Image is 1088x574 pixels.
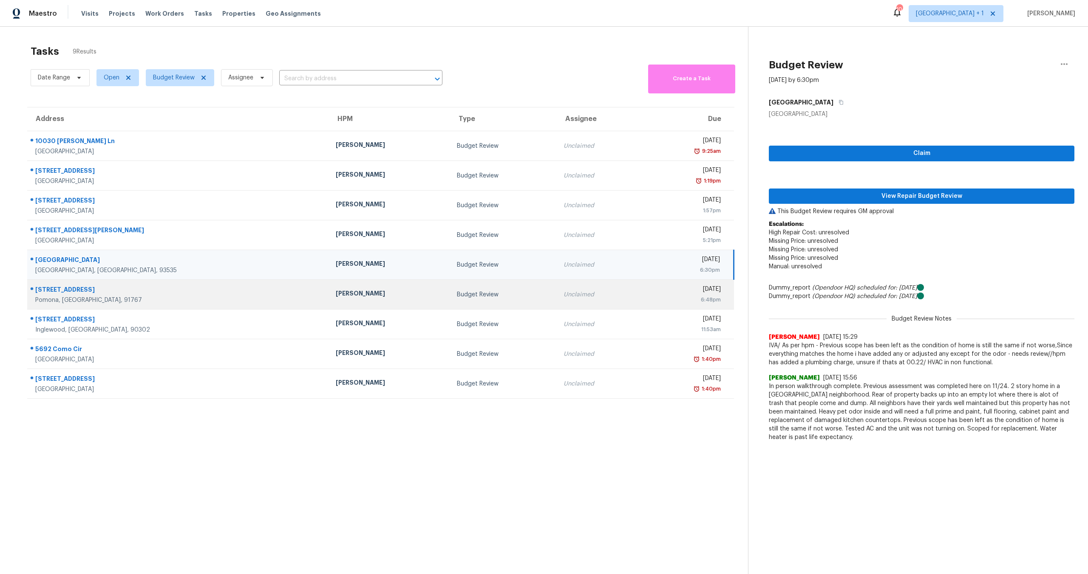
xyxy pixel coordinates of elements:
[329,107,450,131] th: HPM
[916,9,984,18] span: [GEOGRAPHIC_DATA] + 1
[457,320,550,329] div: Budget Review
[649,325,720,334] div: 11:53am
[769,98,833,107] h5: [GEOGRAPHIC_DATA]
[769,284,1074,292] div: Dummy_report
[564,350,635,358] div: Unclaimed
[564,201,635,210] div: Unclaimed
[35,177,322,186] div: [GEOGRAPHIC_DATA]
[769,264,822,270] span: Manual: unresolved
[35,137,322,147] div: 10030 [PERSON_NAME] Ln
[35,166,322,177] div: [STREET_ADDRESS]
[776,191,1068,202] span: View Repair Budget Review
[564,261,635,269] div: Unclaimed
[693,355,700,363] img: Overdue Alarm Icon
[652,74,731,84] span: Create a Task
[649,206,720,215] div: 1:57pm
[649,374,720,385] div: [DATE]
[769,374,820,382] span: [PERSON_NAME]
[769,230,849,236] span: High Repair Cost: unresolved
[769,238,838,244] span: Missing Price: unresolved
[812,293,855,299] i: (Opendoor HQ)
[336,259,443,270] div: [PERSON_NAME]
[769,221,804,227] b: Escalations:
[194,11,212,17] span: Tasks
[35,285,322,296] div: [STREET_ADDRESS]
[700,385,721,393] div: 1:40pm
[35,147,322,156] div: [GEOGRAPHIC_DATA]
[336,230,443,240] div: [PERSON_NAME]
[557,107,642,131] th: Assignee
[431,73,443,85] button: Open
[649,166,720,177] div: [DATE]
[35,385,322,394] div: [GEOGRAPHIC_DATA]
[27,107,329,131] th: Address
[457,231,550,239] div: Budget Review
[336,378,443,389] div: [PERSON_NAME]
[769,61,843,69] h2: Budget Review
[35,326,322,334] div: Inglewood, [GEOGRAPHIC_DATA], 90302
[104,73,119,82] span: Open
[649,315,720,325] div: [DATE]
[769,110,1074,118] div: [GEOGRAPHIC_DATA]
[769,292,1074,301] div: Dummy_report
[769,247,838,253] span: Missing Price: unresolved
[823,334,858,340] span: [DATE] 15:29
[564,320,635,329] div: Unclaimed
[266,9,321,18] span: Geo Assignments
[81,9,99,18] span: Visits
[222,9,255,18] span: Properties
[35,236,322,245] div: [GEOGRAPHIC_DATA]
[35,256,322,266] div: [GEOGRAPHIC_DATA]
[649,344,720,355] div: [DATE]
[693,385,700,393] img: Overdue Alarm Icon
[35,266,322,275] div: [GEOGRAPHIC_DATA], [GEOGRAPHIC_DATA], 93535
[769,146,1074,161] button: Claim
[457,350,550,358] div: Budget Review
[648,65,735,93] button: Create a Task
[336,319,443,329] div: [PERSON_NAME]
[35,345,322,355] div: 5692 Como Cir
[153,73,195,82] span: Budget Review
[857,293,917,299] i: scheduled for: [DATE]
[649,236,720,245] div: 5:21pm
[457,261,550,269] div: Budget Review
[35,226,322,236] div: [STREET_ADDRESS][PERSON_NAME]
[35,374,322,385] div: [STREET_ADDRESS]
[769,333,820,341] span: [PERSON_NAME]
[564,380,635,388] div: Unclaimed
[694,147,700,155] img: Overdue Alarm Icon
[279,72,419,85] input: Search by address
[109,9,135,18] span: Projects
[336,349,443,359] div: [PERSON_NAME]
[564,172,635,180] div: Unclaimed
[336,289,443,300] div: [PERSON_NAME]
[649,266,720,274] div: 6:30pm
[38,73,70,82] span: Date Range
[457,290,550,299] div: Budget Review
[1024,9,1075,18] span: [PERSON_NAME]
[702,177,721,185] div: 1:19pm
[457,142,550,150] div: Budget Review
[887,315,957,323] span: Budget Review Notes
[564,290,635,299] div: Unclaimed
[769,76,819,84] div: [DATE] by 6:30pm
[700,147,721,155] div: 9:25am
[812,285,855,291] i: (Opendoor HQ)
[145,9,184,18] span: Work Orders
[564,142,635,150] div: Unclaimed
[649,225,720,236] div: [DATE]
[450,107,557,131] th: Type
[695,177,702,185] img: Overdue Alarm Icon
[228,73,253,82] span: Assignee
[336,141,443,151] div: [PERSON_NAME]
[457,172,550,180] div: Budget Review
[35,315,322,326] div: [STREET_ADDRESS]
[564,231,635,239] div: Unclaimed
[700,355,721,363] div: 1:40pm
[649,136,720,147] div: [DATE]
[857,285,917,291] i: scheduled for: [DATE]
[769,255,838,261] span: Missing Price: unresolved
[769,189,1074,204] button: View Repair Budget Review
[336,200,443,211] div: [PERSON_NAME]
[833,95,845,110] button: Copy Address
